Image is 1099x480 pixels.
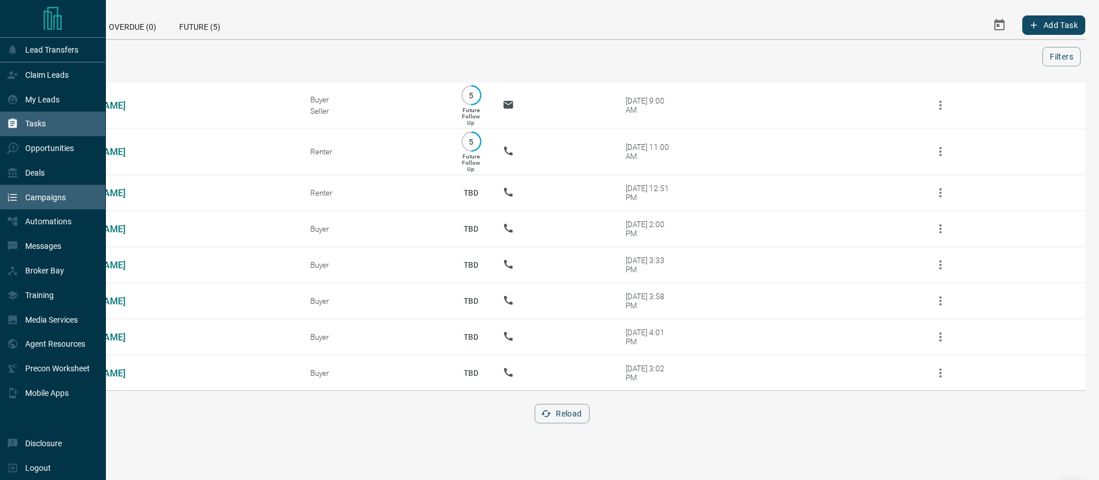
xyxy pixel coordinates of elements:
[626,142,674,161] div: [DATE] 11:00 AM
[462,153,480,172] p: Future Follow Up
[457,213,485,244] p: TBD
[310,147,440,156] div: Renter
[457,358,485,388] p: TBD
[310,224,440,233] div: Buyer
[310,95,440,104] div: Buyer
[310,368,440,378] div: Buyer
[626,328,674,346] div: [DATE] 4:01 PM
[457,249,485,280] p: TBD
[467,137,476,146] p: 5
[310,260,440,269] div: Buyer
[986,11,1013,39] button: Select Date Range
[97,11,168,39] div: Overdue (0)
[1042,47,1081,66] button: Filters
[626,292,674,310] div: [DATE] 3:58 PM
[310,296,440,306] div: Buyer
[626,364,674,382] div: [DATE] 3:02 PM
[310,332,440,342] div: Buyer
[462,107,480,126] p: Future Follow Up
[626,184,674,202] div: [DATE] 12:51 PM
[310,106,440,116] div: Seller
[457,322,485,352] p: TBD
[626,220,674,238] div: [DATE] 2:00 PM
[467,91,476,100] p: 5
[310,188,440,197] div: Renter
[457,177,485,208] p: TBD
[535,404,589,423] button: Reload
[626,96,674,114] div: [DATE] 9:00 AM
[1022,15,1085,35] button: Add Task
[168,11,232,39] div: Future (5)
[626,256,674,274] div: [DATE] 3:33 PM
[457,285,485,316] p: TBD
